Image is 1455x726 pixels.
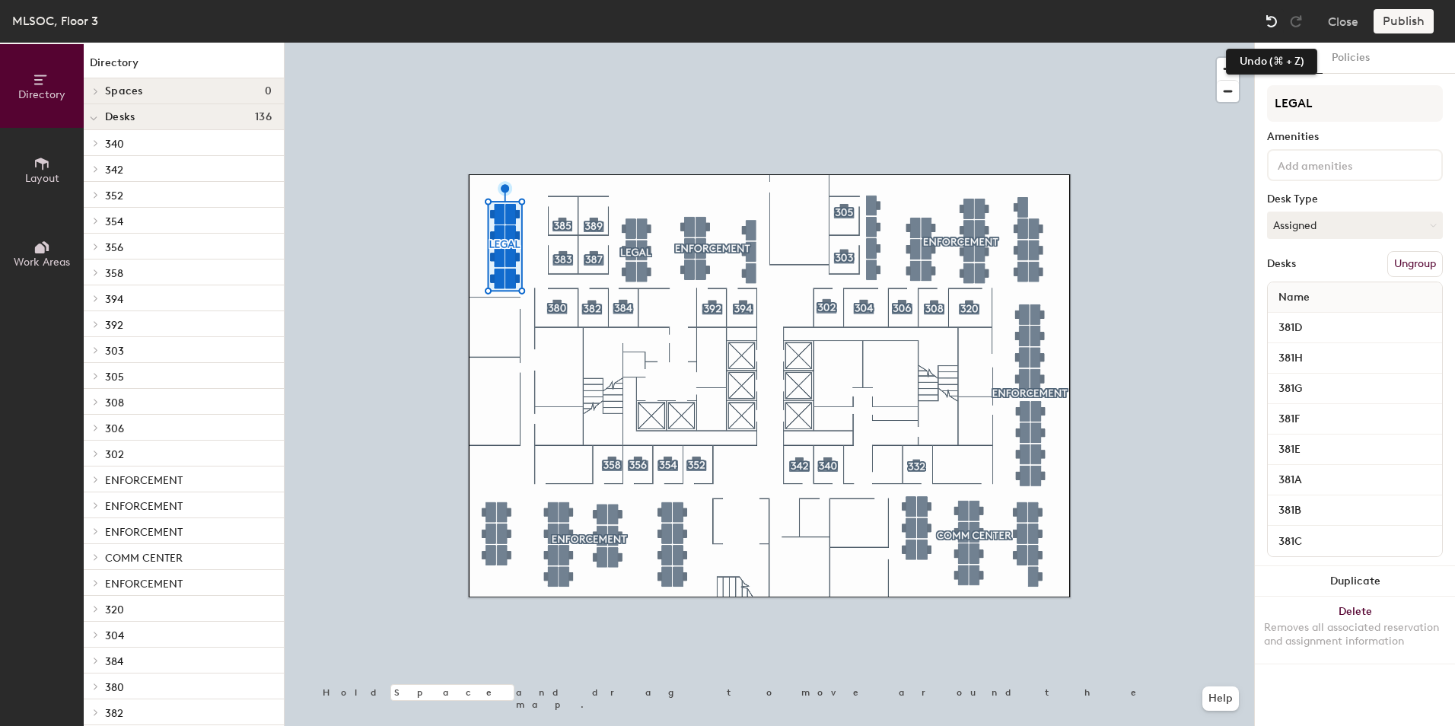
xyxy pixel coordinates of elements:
[105,189,123,202] span: 352
[1275,155,1412,174] input: Add amenities
[84,55,284,78] h1: Directory
[105,267,123,280] span: 358
[1271,317,1439,339] input: Unnamed desk
[1267,258,1296,270] div: Desks
[105,681,124,694] span: 380
[1267,212,1443,239] button: Assigned
[1267,131,1443,143] div: Amenities
[12,11,98,30] div: MLSOC, Floor 3
[265,85,272,97] span: 0
[105,85,143,97] span: Spaces
[105,215,123,228] span: 354
[1271,284,1317,311] span: Name
[105,138,124,151] span: 340
[1271,348,1439,369] input: Unnamed desk
[105,345,124,358] span: 303
[1255,597,1455,664] button: DeleteRemoves all associated reservation and assignment information
[105,396,124,409] span: 308
[1271,439,1439,460] input: Unnamed desk
[1264,621,1446,648] div: Removes all associated reservation and assignment information
[105,319,123,332] span: 392
[1323,43,1379,74] button: Policies
[18,88,65,101] span: Directory
[105,111,135,123] span: Desks
[105,422,124,435] span: 306
[105,474,183,487] span: ENFORCEMENT
[1255,566,1455,597] button: Duplicate
[105,603,124,616] span: 320
[105,448,124,461] span: 302
[105,371,124,384] span: 305
[105,552,183,565] span: COMM CENTER
[1271,500,1439,521] input: Unnamed desk
[1288,14,1304,29] img: Redo
[1202,686,1239,711] button: Help
[1269,43,1323,74] button: Details
[105,164,123,177] span: 342
[105,578,183,591] span: ENFORCEMENT
[1271,470,1439,491] input: Unnamed desk
[1387,251,1443,277] button: Ungroup
[105,655,123,668] span: 384
[105,629,124,642] span: 304
[255,111,272,123] span: 136
[105,526,183,539] span: ENFORCEMENT
[1271,409,1439,430] input: Unnamed desk
[1267,193,1443,205] div: Desk Type
[1328,9,1358,33] button: Close
[105,241,123,254] span: 356
[1271,530,1439,552] input: Unnamed desk
[25,172,59,185] span: Layout
[105,500,183,513] span: ENFORCEMENT
[1264,14,1279,29] img: Undo
[14,256,70,269] span: Work Areas
[105,293,123,306] span: 394
[1271,378,1439,400] input: Unnamed desk
[105,707,123,720] span: 382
